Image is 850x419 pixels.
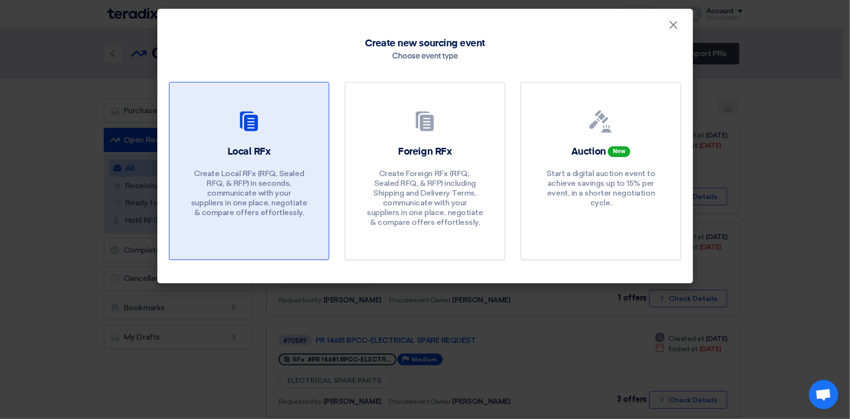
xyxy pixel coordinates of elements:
font: Auction [571,147,606,157]
a: Auction New Start a digital auction event to achieve savings up to 15% per event, in a shorter ne... [521,82,681,260]
font: New [613,149,625,155]
font: Create new sourcing event [365,39,485,48]
a: Foreign RFx Create Foreign RFx (RFQ, ​​Sealed RFQ, & RFP) including Shipping and Delivery Terms, ... [345,82,505,260]
font: Foreign RFx [398,147,452,157]
font: Local RFx [227,147,271,157]
font: × [669,18,679,37]
font: Create Local RFx (RFQ, ​​Sealed RFQ, & RFP) in seconds, communicate with your suppliers in one pl... [191,169,307,217]
button: Close [661,16,686,35]
font: Start a digital auction event to achieve savings up to 15% per event, in a shorter negotiation cy... [547,169,656,207]
div: Open chat [809,380,838,409]
a: Local RFx Create Local RFx (RFQ, ​​Sealed RFQ, & RFP) in seconds, communicate with your suppliers... [169,82,329,260]
font: Create Foreign RFx (RFQ, ​​Sealed RFQ, & RFP) including Shipping and Delivery Terms, communicate ... [367,169,483,227]
font: Choose event type [393,53,458,60]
